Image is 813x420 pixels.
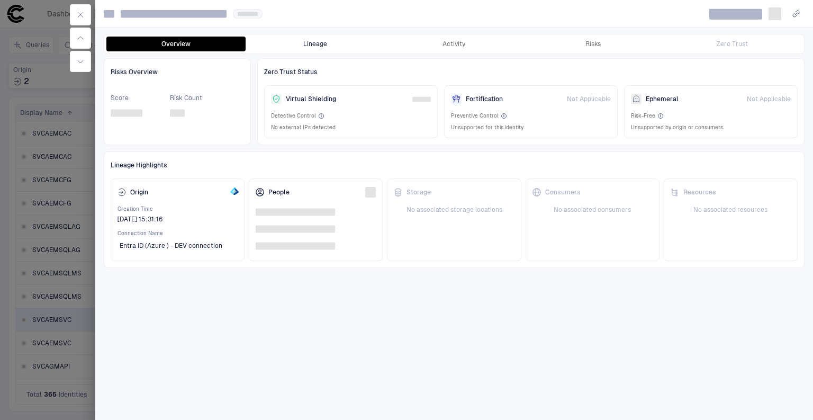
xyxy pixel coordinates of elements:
[120,242,222,250] span: Entra ID (Azure ) - DEV connection
[747,95,791,103] span: Not Applicable
[229,187,238,195] div: Entra ID
[256,188,290,196] div: People
[118,205,238,213] span: Creation Time
[532,188,581,196] div: Consumers
[271,112,316,120] span: Detective Control
[385,37,524,51] button: Activity
[631,124,723,131] span: Unsupported by origin or consumers
[118,230,238,237] span: Connection Name
[631,112,655,120] span: Risk-Free
[286,95,336,103] span: Virtual Shielding
[170,94,202,102] span: Risk Count
[671,205,791,214] span: No associated resources
[264,65,798,79] div: Zero Trust Status
[567,95,611,103] span: Not Applicable
[451,124,523,131] span: Unsupported for this identity
[118,215,162,224] div: 2/25/2025 20:31:16 (GMT+00:00 UTC)
[111,158,798,172] div: Lineage Highlights
[451,112,499,120] span: Preventive Control
[532,205,653,214] span: No associated consumers
[118,215,162,224] span: [DATE] 15:31:16
[394,205,514,214] span: No associated storage locations
[118,237,237,254] button: Entra ID (Azure ) - DEV connection
[111,94,142,102] span: Score
[671,188,716,196] div: Resources
[646,95,679,103] span: Ephemeral
[394,188,431,196] div: Storage
[271,124,336,131] span: No external IPs detected
[466,95,503,103] span: Fortification
[585,40,601,48] div: Risks
[717,40,748,48] div: Zero Trust
[246,37,385,51] button: Lineage
[111,65,244,79] div: Risks Overview
[106,37,246,51] button: Overview
[118,188,148,196] div: Origin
